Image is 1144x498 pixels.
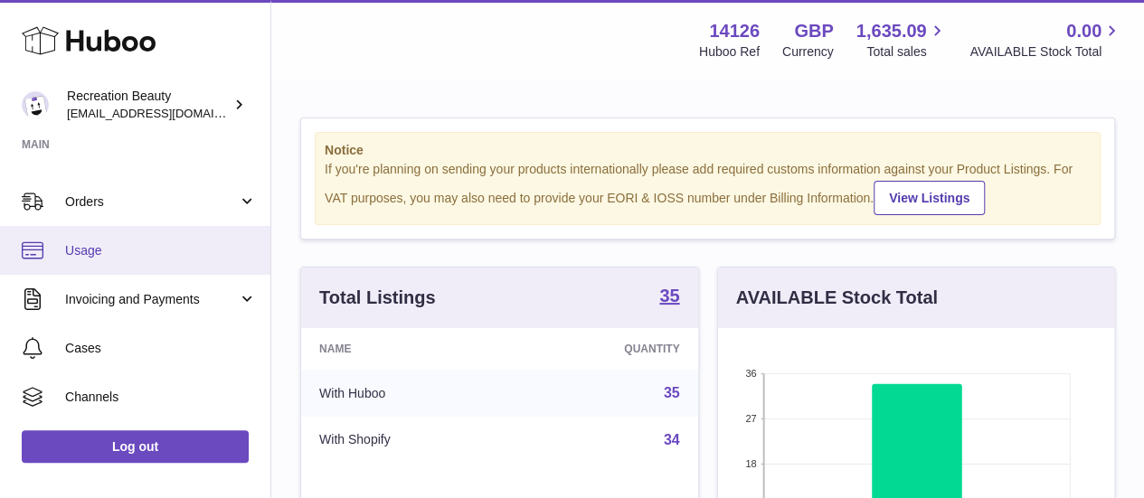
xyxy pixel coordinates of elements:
[736,286,938,310] h3: AVAILABLE Stock Total
[969,19,1122,61] a: 0.00 AVAILABLE Stock Total
[1066,19,1101,43] span: 0.00
[65,389,257,406] span: Channels
[856,19,948,61] a: 1,635.09 Total sales
[325,142,1091,159] strong: Notice
[659,287,679,308] a: 35
[22,91,49,118] img: internalAdmin-14126@internal.huboo.com
[65,193,238,211] span: Orders
[319,286,436,310] h3: Total Listings
[969,43,1122,61] span: AVAILABLE Stock Total
[866,43,947,61] span: Total sales
[745,458,756,469] text: 18
[67,106,266,120] span: [EMAIL_ADDRESS][DOMAIN_NAME]
[659,287,679,305] strong: 35
[782,43,834,61] div: Currency
[856,19,927,43] span: 1,635.09
[65,340,257,357] span: Cases
[301,417,515,464] td: With Shopify
[745,368,756,379] text: 36
[699,43,760,61] div: Huboo Ref
[67,88,230,122] div: Recreation Beauty
[22,430,249,463] a: Log out
[874,181,985,215] a: View Listings
[65,242,257,259] span: Usage
[664,432,680,447] a: 34
[65,291,238,308] span: Invoicing and Payments
[794,19,833,43] strong: GBP
[515,328,697,370] th: Quantity
[301,328,515,370] th: Name
[745,413,756,424] text: 27
[301,370,515,417] td: With Huboo
[664,385,680,400] a: 35
[325,161,1091,215] div: If you're planning on sending your products internationally please add required customs informati...
[709,19,760,43] strong: 14126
